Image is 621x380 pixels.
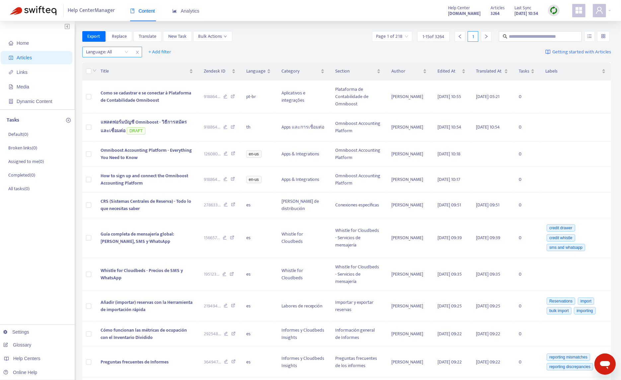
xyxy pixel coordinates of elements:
td: Apps & Integrations [276,141,330,167]
span: 219494 ... [204,302,221,310]
span: + Add filter [149,48,172,56]
span: 918864 ... [204,124,220,131]
td: [PERSON_NAME] [386,167,432,192]
span: Reservations [547,298,575,305]
span: [DATE] 09:35 [437,270,462,278]
th: Category [276,62,330,81]
a: Glossary [3,342,31,348]
span: Author [391,68,422,75]
td: Aplicativos e integrações [276,81,330,113]
iframe: Button to launch messaging window [594,353,616,375]
span: file-image [9,84,13,89]
a: Getting started with Articles [545,47,611,57]
td: [PERSON_NAME] [386,258,432,291]
span: Añadir (importar) reservas con la Herramienta de importación rápida [101,299,193,313]
span: Bulk Actions [198,33,227,40]
p: Completed ( 0 ) [8,172,35,179]
span: Home [17,40,29,46]
td: [PERSON_NAME] [386,192,432,218]
span: close [133,48,142,56]
span: DRAFT [127,127,145,135]
span: down [93,69,97,73]
span: [DATE] 09:22 [476,330,501,338]
td: 0 [513,347,540,377]
span: Tasks [519,68,529,75]
span: account-book [9,55,13,60]
span: [DATE] 09:51 [476,201,500,209]
td: Omniboost Accounting Platform [330,113,386,141]
td: 0 [513,141,540,167]
span: [DATE] 10:54 [476,123,500,131]
td: Informes y Cloudbeds Insights [276,347,330,377]
span: appstore [575,6,583,14]
span: Articles [17,55,32,60]
span: 292548 ... [204,330,221,338]
span: Articles [491,4,505,12]
span: Analytics [172,8,199,14]
th: Labels [540,62,611,81]
span: bulk import [547,307,572,314]
span: Zendesk ID [204,68,230,75]
td: 0 [513,192,540,218]
td: 0 [513,258,540,291]
span: [DATE] 09:25 [437,302,462,310]
th: Section [330,62,386,81]
td: Apps & Integrations [276,167,330,192]
th: Title [95,62,198,81]
span: search [503,34,507,39]
span: right [484,34,489,39]
td: Informes y Cloudbeds Insights [276,321,330,347]
td: 0 [513,218,540,258]
td: [PERSON_NAME] [386,218,432,258]
span: Translate [139,33,156,40]
span: book [130,9,135,13]
strong: 3264 [491,10,500,17]
span: area-chart [172,9,177,13]
td: 0 [513,167,540,192]
span: แพลตฟอร์มบัญชี Omniboost - วิธีการสมัครและเชื่อมต่อ [101,118,187,135]
p: Assigned to me ( 0 ) [8,158,44,165]
button: Translate [133,31,162,42]
td: es [241,291,276,321]
span: [DATE] 05:21 [476,93,500,100]
span: [DATE] 09:39 [437,234,462,242]
td: Whistle for Cloudbeds [276,258,330,291]
span: home [9,41,13,45]
td: 0 [513,291,540,321]
span: en-us [246,176,262,183]
td: es [241,192,276,218]
p: Default ( 0 ) [8,131,28,138]
button: unordered-list [584,31,595,42]
a: [DOMAIN_NAME] [448,10,481,17]
span: [DATE] 09:22 [476,358,501,366]
span: Edited At [437,68,460,75]
td: es [241,218,276,258]
span: 278633 ... [204,201,221,209]
td: 0 [513,321,540,347]
span: Title [101,68,188,75]
td: [PERSON_NAME] [386,347,432,377]
span: Links [17,70,28,75]
span: Help Centers [13,356,40,361]
td: es [241,258,276,291]
span: Dynamic Content [17,99,52,104]
p: Tasks [7,116,19,124]
img: image-link [545,49,551,55]
button: Export [82,31,106,42]
td: [PERSON_NAME] [386,113,432,141]
strong: [DATE] 10:54 [514,10,538,17]
td: pt-br [241,81,276,113]
span: [DATE] 09:35 [476,270,501,278]
span: Help Center Manager [68,4,115,17]
span: down [224,35,227,38]
span: container [9,99,13,104]
td: Whistle for Cloudbeds - Servicios de mensajería [330,218,386,258]
span: unordered-list [587,34,592,38]
span: [DATE] 10:18 [437,150,460,158]
span: left [458,34,462,39]
span: sms and whatsapp [547,244,585,251]
span: importing [574,307,595,314]
td: 0 [513,113,540,141]
span: Replace [112,33,127,40]
span: Category [281,68,320,75]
